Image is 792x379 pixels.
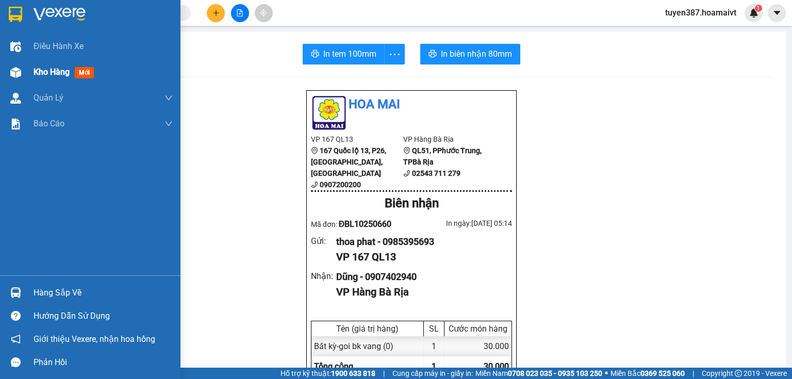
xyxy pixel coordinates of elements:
b: QL51, PPhước Trung, TPBà Rịa [403,146,482,166]
div: 0985395693 [9,34,81,48]
img: logo-vxr [9,7,22,22]
span: 1 [432,361,436,371]
span: | [383,368,385,379]
span: printer [311,50,319,59]
span: 1 [756,5,760,12]
span: file-add [236,9,243,17]
span: printer [428,50,437,59]
div: VP Hàng Bà Rịa [336,284,504,300]
span: ĐBL10250660 [339,219,392,229]
div: Hàng Bà Rịa [88,9,160,34]
div: Cước món hàng [447,324,509,334]
span: down [164,94,173,102]
span: phone [311,181,318,188]
img: warehouse-icon [10,287,21,298]
span: aim [260,9,267,17]
button: printerIn tem 100mm [303,44,385,64]
div: VP 167 QL13 [336,249,504,265]
span: Nhận: [88,10,113,21]
span: Gửi: [9,10,25,21]
b: 02543 711 279 [412,169,460,177]
button: file-add [231,4,249,22]
span: ⚪️ [605,371,608,375]
span: Miền Bắc [610,368,685,379]
span: tuyen387.hoamaivt [657,6,745,19]
span: question-circle [11,311,21,321]
span: In tem 100mm [323,47,376,60]
span: copyright [735,370,742,377]
div: 167 QL13 [9,9,81,21]
div: 0907402940 [88,46,160,60]
div: Hướng dẫn sử dụng [34,308,173,324]
div: Tên (giá trị hàng) [314,324,421,334]
span: environment [403,147,410,154]
div: Mã đơn: [311,218,411,230]
span: environment [311,147,318,154]
span: Tổng cộng [314,361,353,371]
div: thoa phat - 0985395693 [336,235,504,249]
div: SL [426,324,441,334]
span: Quản Lý [34,91,63,104]
span: Điều hành xe [34,40,84,53]
div: 30.000 [87,67,161,81]
img: solution-icon [10,119,21,129]
div: Gửi : [311,235,336,248]
li: VP Hàng Bà Rịa [403,134,496,145]
span: 30.000 [484,361,509,371]
button: caret-down [768,4,786,22]
span: caret-down [772,8,782,18]
img: logo.jpg [311,95,347,131]
span: Bất kỳ - goi bk vang (0) [314,341,393,351]
b: 167 Quốc lộ 13, P26, [GEOGRAPHIC_DATA], [GEOGRAPHIC_DATA] [311,146,386,177]
div: 30.000 [444,336,511,356]
img: warehouse-icon [10,67,21,78]
div: Dũng [88,34,160,46]
img: warehouse-icon [10,93,21,104]
button: plus [207,4,225,22]
span: Miền Nam [475,368,602,379]
span: Hỗ trợ kỹ thuật: [280,368,375,379]
span: In biên nhận 80mm [441,47,512,60]
strong: 1900 633 818 [331,369,375,377]
span: Báo cáo [34,117,64,130]
li: VP 167 QL13 [311,134,403,145]
span: plus [212,9,220,17]
span: | [692,368,694,379]
div: In ngày: [DATE] 05:14 [411,218,512,229]
span: mới [75,67,94,78]
button: aim [255,4,273,22]
span: Giới thiệu Vexere, nhận hoa hồng [34,333,155,345]
img: icon-new-feature [749,8,758,18]
span: down [164,120,173,128]
strong: 0369 525 060 [640,369,685,377]
div: Nhận : [311,270,336,283]
strong: 0708 023 035 - 0935 103 250 [508,369,602,377]
div: 1 [424,336,444,356]
span: Kho hàng [34,67,70,77]
div: Dũng - 0907402940 [336,270,504,284]
span: Cung cấp máy in - giấy in: [392,368,473,379]
button: more [384,44,405,64]
div: Hàng sắp về [34,285,173,301]
div: Biên nhận [311,194,512,213]
span: message [11,357,21,367]
span: more [385,48,404,61]
b: 0907200200 [320,180,361,189]
div: thoa phat [9,21,81,34]
img: warehouse-icon [10,41,21,52]
span: notification [11,334,21,344]
button: printerIn biên nhận 80mm [420,44,520,64]
div: Phản hồi [34,355,173,370]
span: C : [87,69,95,80]
sup: 1 [755,5,762,12]
span: phone [403,170,410,177]
li: Hoa Mai [311,95,512,114]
